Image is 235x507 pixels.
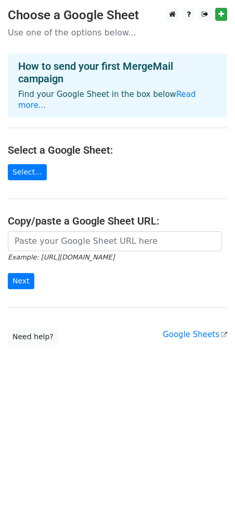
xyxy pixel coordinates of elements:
small: Example: [URL][DOMAIN_NAME] [8,253,114,261]
h3: Choose a Google Sheet [8,8,227,23]
a: Select... [8,164,47,180]
h4: Copy/paste a Google Sheet URL: [8,215,227,227]
p: Find your Google Sheet in the box below [18,89,217,111]
h4: Select a Google Sheet: [8,144,227,156]
a: Read more... [18,90,196,110]
a: Google Sheets [163,330,227,339]
input: Paste your Google Sheet URL here [8,231,222,251]
p: Use one of the options below... [8,27,227,38]
input: Next [8,273,34,289]
h4: How to send your first MergeMail campaign [18,60,217,85]
a: Need help? [8,329,58,345]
